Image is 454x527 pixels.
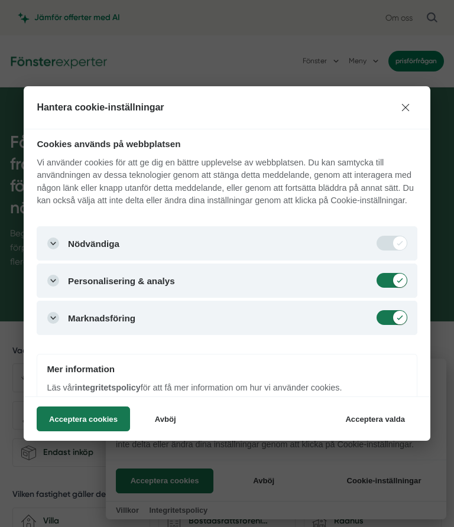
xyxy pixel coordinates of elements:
[394,96,417,119] button: Stäng
[37,263,417,298] button: Personalisering & analys
[37,406,129,431] button: Acceptera cookies
[47,382,407,395] p: Läs vår för att få mer information om hur vi använder cookies.
[47,364,115,374] div: Mer information
[37,301,417,335] button: Marknadsföring
[37,226,417,261] button: Nödvändiga
[75,383,141,392] a: integritetspolicy
[133,406,198,431] button: Avböj
[37,157,417,207] p: Vi använder cookies för att ge dig en bättre upplevelse av webbplatsen. Du kan samtycka till anvä...
[37,139,180,149] div: Cookies används på webbplatsen
[37,102,374,113] h2: Hantera cookie-inställningar
[333,406,417,431] button: Acceptera valda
